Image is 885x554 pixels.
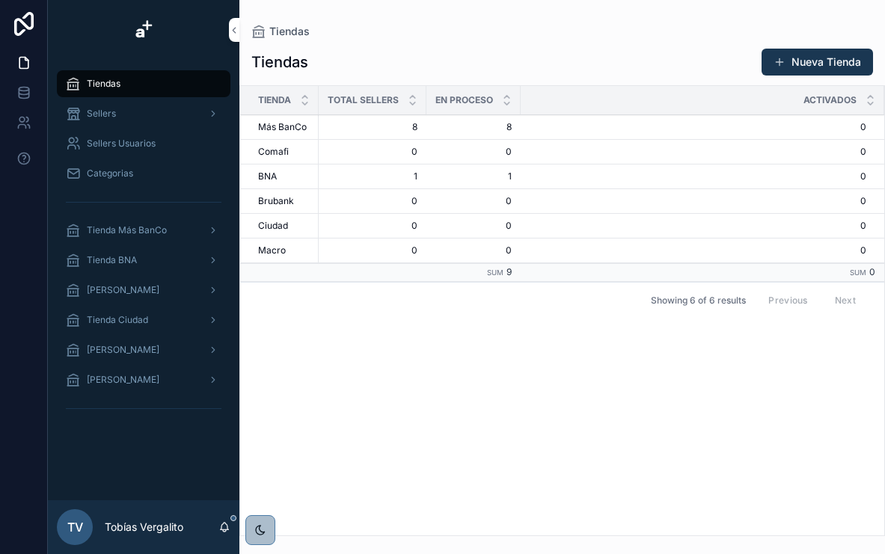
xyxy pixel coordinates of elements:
[87,224,167,236] span: Tienda Más BanCo
[258,195,294,207] span: Brubank
[251,52,308,73] h1: Tiendas
[521,220,866,232] a: 0
[87,167,133,179] span: Categorias
[258,146,310,158] a: Comafi
[328,121,417,133] a: 8
[850,268,866,277] small: Sum
[57,366,230,393] a: [PERSON_NAME]
[651,295,746,307] span: Showing 6 of 6 results
[521,195,866,207] a: 0
[258,244,286,256] span: Macro
[328,195,417,207] a: 0
[87,284,159,296] span: [PERSON_NAME]
[57,336,230,363] a: [PERSON_NAME]
[57,100,230,127] a: Sellers
[258,220,310,232] a: Ciudad
[57,307,230,333] a: Tienda Ciudad
[258,121,307,133] span: Más BanCo
[328,244,417,256] a: 0
[132,18,156,42] img: App logo
[521,244,866,256] a: 0
[87,108,116,120] span: Sellers
[435,220,512,232] a: 0
[57,160,230,187] a: Categorias
[269,24,310,39] span: Tiendas
[87,344,159,356] span: [PERSON_NAME]
[521,170,866,182] a: 0
[258,170,277,182] span: BNA
[57,277,230,304] a: [PERSON_NAME]
[258,146,289,158] span: Comafi
[521,121,866,133] a: 0
[87,138,156,150] span: Sellers Usuarios
[57,217,230,244] a: Tienda Más BanCo
[258,121,310,133] a: Más BanCo
[328,170,417,182] a: 1
[762,49,873,76] button: Nueva Tienda
[435,170,512,182] a: 1
[803,94,857,106] span: Activados
[87,314,148,326] span: Tienda Ciudad
[87,254,137,266] span: Tienda BNA
[258,195,310,207] a: Brubank
[506,266,512,277] span: 9
[435,244,512,256] a: 0
[57,130,230,157] a: Sellers Usuarios
[435,94,493,106] span: En Proceso
[328,146,417,158] a: 0
[251,24,310,39] a: Tiendas
[67,518,83,536] span: TV
[258,220,288,232] span: Ciudad
[328,220,417,232] a: 0
[258,94,291,106] span: Tienda
[521,146,866,158] a: 0
[87,78,120,90] span: Tiendas
[48,60,239,440] div: scrollable content
[487,268,503,277] small: Sum
[258,170,310,182] a: BNA
[435,195,512,207] a: 0
[435,146,512,158] a: 0
[87,374,159,386] span: [PERSON_NAME]
[57,247,230,274] a: Tienda BNA
[869,266,875,277] span: 0
[105,520,183,535] p: Tobías Vergalito
[258,244,310,256] a: Macro
[57,70,230,97] a: Tiendas
[435,121,512,133] a: 8
[328,94,399,106] span: Total Sellers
